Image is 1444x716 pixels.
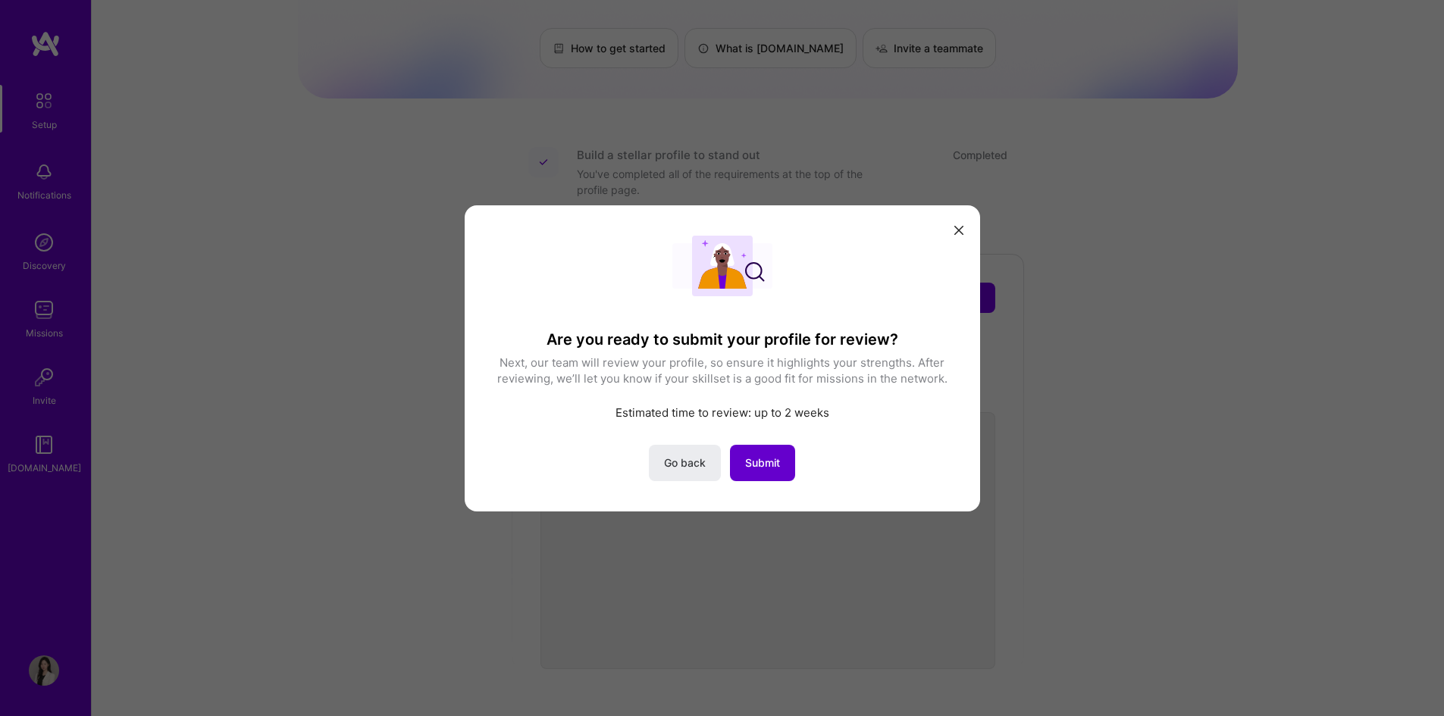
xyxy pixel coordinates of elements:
div: modal [465,205,980,511]
i: icon Close [954,226,963,235]
p: Next, our team will review your profile, so ensure it highlights your strengths. After reviewing,... [495,354,950,386]
p: Estimated time to review: up to 2 weeks [495,404,950,420]
span: Go back [664,455,706,470]
button: Submit [730,444,795,480]
span: Submit [745,455,780,470]
h3: Are you ready to submit your profile for review? [495,330,950,348]
img: User [672,235,772,295]
button: Go back [649,444,721,480]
